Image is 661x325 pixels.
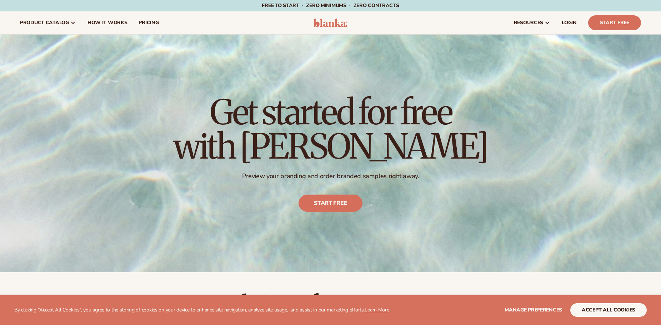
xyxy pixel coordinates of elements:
span: product catalog [20,20,69,26]
h2: Solutions for every stage [20,292,641,316]
span: Manage preferences [505,306,562,313]
a: Start free [299,195,362,212]
a: product catalog [14,11,82,34]
a: LOGIN [556,11,582,34]
span: Free to start · ZERO minimums · ZERO contracts [262,2,399,9]
a: resources [508,11,556,34]
p: By clicking "Accept All Cookies", you agree to the storing of cookies on your device to enhance s... [14,307,389,313]
a: pricing [133,11,164,34]
span: LOGIN [562,20,577,26]
button: Manage preferences [505,303,562,317]
a: Learn More [365,306,389,313]
a: How It Works [82,11,133,34]
a: Start Free [588,15,641,30]
button: accept all cookies [570,303,647,317]
img: logo [314,19,347,27]
span: resources [514,20,543,26]
p: Preview your branding and order branded samples right away. [174,172,488,180]
span: How It Works [87,20,127,26]
span: pricing [139,20,159,26]
h1: Get started for free with [PERSON_NAME] [174,95,488,164]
